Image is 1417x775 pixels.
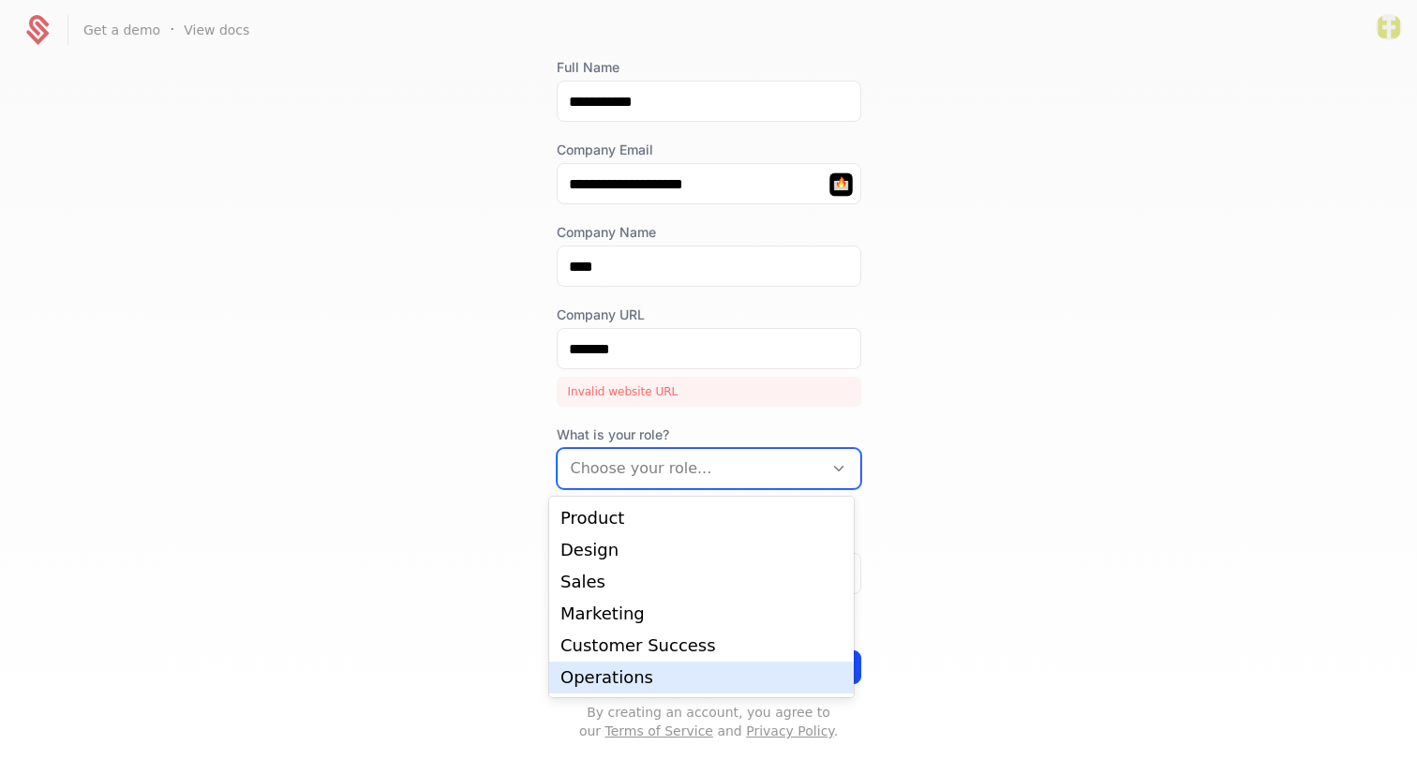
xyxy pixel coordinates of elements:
[1376,14,1402,40] img: 's logo
[184,23,249,37] a: View docs
[560,510,843,527] div: Product
[746,723,833,738] a: Privacy Policy
[557,306,861,324] label: Company URL
[560,574,843,590] div: Sales
[170,19,174,41] span: ·
[557,141,861,159] label: Company Email
[560,637,843,654] div: Customer Success
[557,425,861,444] span: What is your role?
[557,703,861,740] p: By creating an account, you agree to our and .
[560,542,843,559] div: Design
[557,58,861,77] label: Full Name
[560,669,843,686] div: Operations
[605,723,713,738] a: Terms of Service
[557,377,861,407] div: Invalid website URL
[83,23,160,37] a: Get a demo
[557,223,861,242] label: Company Name
[560,605,843,622] div: Marketing
[1376,14,1402,40] button: Open user button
